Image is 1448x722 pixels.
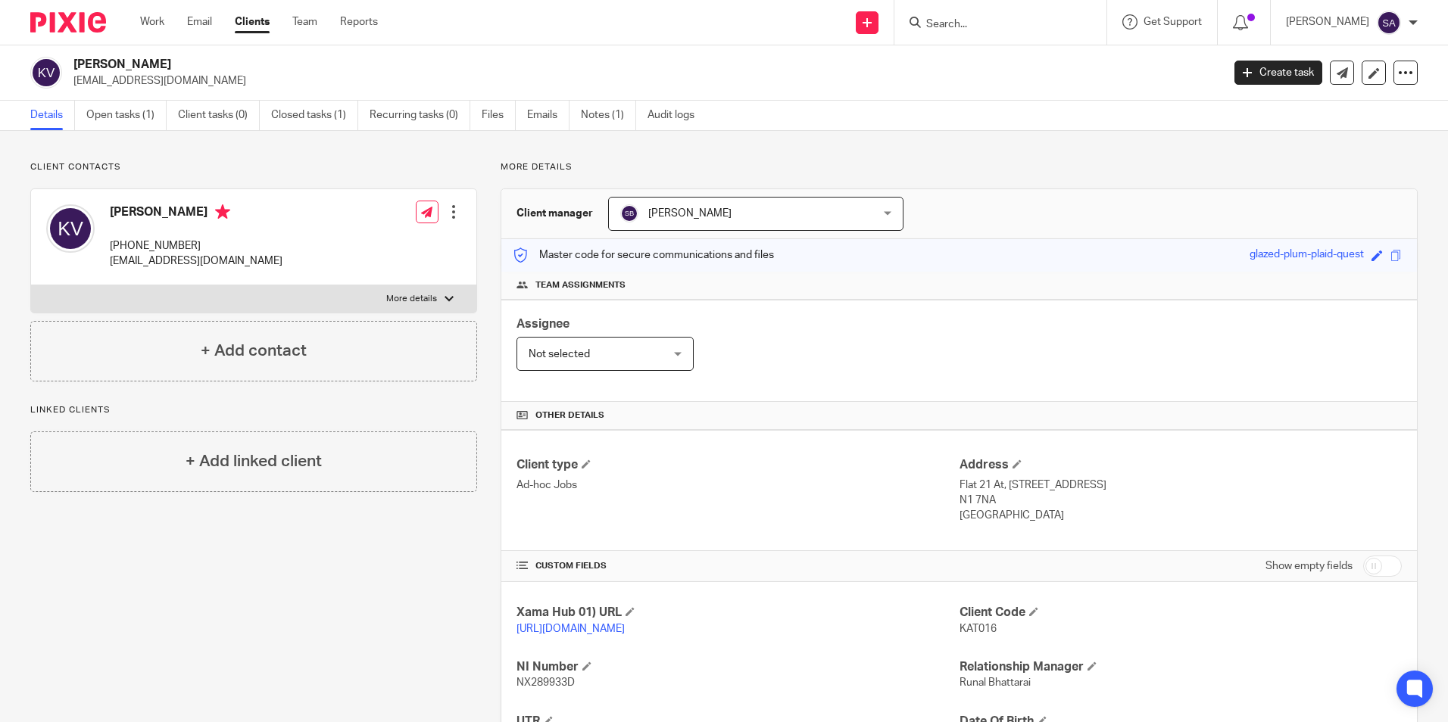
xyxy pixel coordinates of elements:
[620,204,638,223] img: svg%3E
[110,238,282,254] p: [PHONE_NUMBER]
[86,101,167,130] a: Open tasks (1)
[110,204,282,223] h4: [PERSON_NAME]
[1144,17,1202,27] span: Get Support
[30,12,106,33] img: Pixie
[1265,559,1353,574] label: Show empty fields
[516,624,625,634] a: [URL][DOMAIN_NAME]
[140,14,164,30] a: Work
[648,101,706,130] a: Audit logs
[292,14,317,30] a: Team
[201,339,307,363] h4: + Add contact
[30,404,477,416] p: Linked clients
[340,14,378,30] a: Reports
[516,677,575,688] span: NX289933D
[960,478,1402,493] p: Flat 21 At, [STREET_ADDRESS]
[1377,11,1401,35] img: svg%3E
[1250,247,1364,264] div: glazed-plum-plaid-quest
[527,101,570,130] a: Emails
[960,508,1402,523] p: [GEOGRAPHIC_DATA]
[516,457,959,473] h4: Client type
[30,161,477,173] p: Client contacts
[235,14,270,30] a: Clients
[648,208,732,219] span: [PERSON_NAME]
[535,279,626,291] span: Team assignments
[516,605,959,621] h4: Xama Hub 01) URL
[178,101,260,130] a: Client tasks (0)
[501,161,1418,173] p: More details
[1234,61,1322,85] a: Create task
[110,254,282,269] p: [EMAIL_ADDRESS][DOMAIN_NAME]
[386,293,437,305] p: More details
[960,659,1402,675] h4: Relationship Manager
[73,57,984,73] h2: [PERSON_NAME]
[535,409,604,422] span: Other details
[960,493,1402,508] p: N1 7NA
[516,659,959,675] h4: NI Number
[960,624,997,634] span: KAT016
[30,57,62,89] img: svg%3E
[370,101,470,130] a: Recurring tasks (0)
[516,478,959,493] p: Ad-hoc Jobs
[1286,14,1369,30] p: [PERSON_NAME]
[271,101,358,130] a: Closed tasks (1)
[581,101,636,130] a: Notes (1)
[516,560,959,572] h4: CUSTOM FIELDS
[516,206,593,221] h3: Client manager
[215,204,230,219] i: Primary
[187,14,212,30] a: Email
[186,450,322,473] h4: + Add linked client
[960,605,1402,621] h4: Client Code
[960,457,1402,473] h4: Address
[529,349,590,359] span: Not selected
[46,204,95,253] img: svg%3E
[925,18,1061,32] input: Search
[516,318,570,330] span: Assignee
[960,677,1031,688] span: Runal Bhattarai
[30,101,75,130] a: Details
[482,101,516,130] a: Files
[513,247,774,263] p: Master code for secure communications and files
[73,73,1212,89] p: [EMAIL_ADDRESS][DOMAIN_NAME]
